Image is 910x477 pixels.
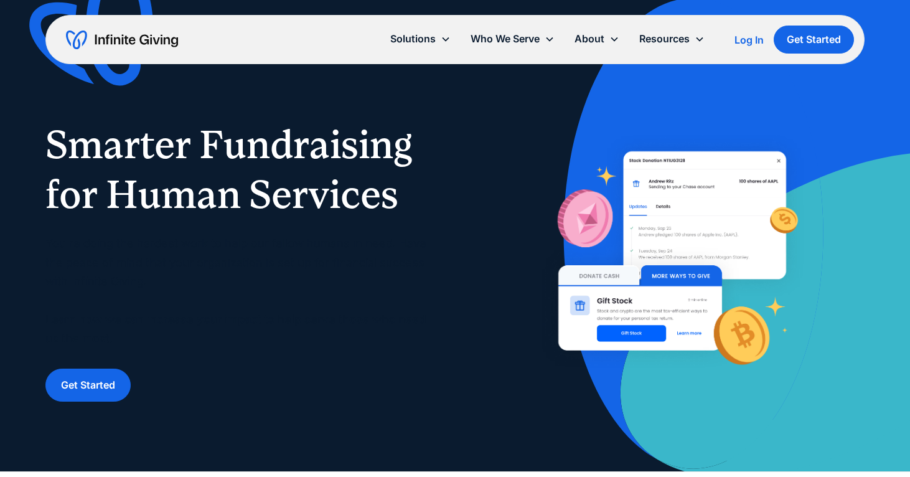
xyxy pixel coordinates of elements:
img: nonprofit donation platform for faith-based organizations and ministries [537,130,807,392]
strong: Learn how we can increase your impact to help serve those who need us the most. [45,313,426,345]
a: Get Started [45,369,131,402]
div: About [575,31,604,47]
div: Resources [639,31,690,47]
h1: Smarter Fundraising for Human Services [45,120,430,219]
a: Get Started [774,26,854,54]
p: You're doing the hardest work to help our fellow humans in need. Have the peace of mind that your... [45,234,430,349]
div: Log In [734,35,764,45]
a: Log In [734,32,764,47]
div: Who We Serve [471,31,540,47]
div: Solutions [390,31,436,47]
